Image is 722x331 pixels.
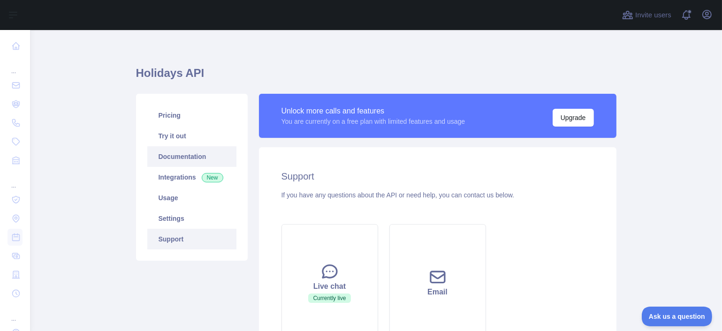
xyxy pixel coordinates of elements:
span: New [202,173,223,182]
h1: Holidays API [136,66,616,88]
a: Try it out [147,126,236,146]
div: Unlock more calls and features [281,105,465,117]
div: Live chat [293,281,366,292]
iframe: Toggle Customer Support [642,307,713,326]
a: Support [147,229,236,249]
a: Pricing [147,105,236,126]
a: Documentation [147,146,236,167]
a: Settings [147,208,236,229]
div: ... [8,56,23,75]
div: You are currently on a free plan with limited features and usage [281,117,465,126]
div: ... [8,171,23,189]
span: Currently live [308,293,350,303]
button: Invite users [620,8,673,23]
div: If you have any questions about the API or need help, you can contact us below. [281,190,594,200]
h2: Support [281,170,594,183]
a: Integrations New [147,167,236,188]
div: Email [401,286,474,298]
span: Invite users [635,10,671,21]
div: ... [8,304,23,323]
button: Upgrade [553,109,594,127]
a: Usage [147,188,236,208]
